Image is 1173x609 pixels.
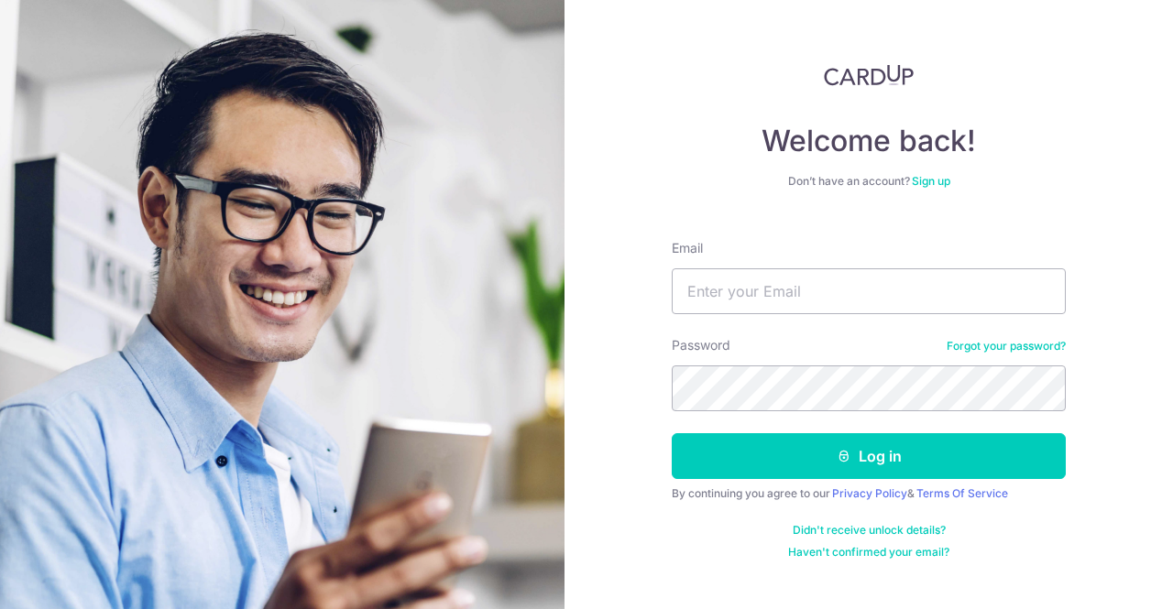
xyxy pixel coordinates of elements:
input: Enter your Email [672,268,1066,314]
a: Sign up [912,174,950,188]
a: Forgot your password? [947,339,1066,353]
div: By continuing you agree to our & [672,486,1066,501]
button: Log in [672,433,1066,479]
div: Don’t have an account? [672,174,1066,189]
a: Terms Of Service [916,486,1008,500]
label: Email [672,239,703,257]
label: Password [672,336,730,354]
a: Didn't receive unlock details? [793,523,946,538]
a: Haven't confirmed your email? [788,545,949,560]
h4: Welcome back! [672,123,1066,159]
img: CardUp Logo [824,64,914,86]
a: Privacy Policy [832,486,907,500]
